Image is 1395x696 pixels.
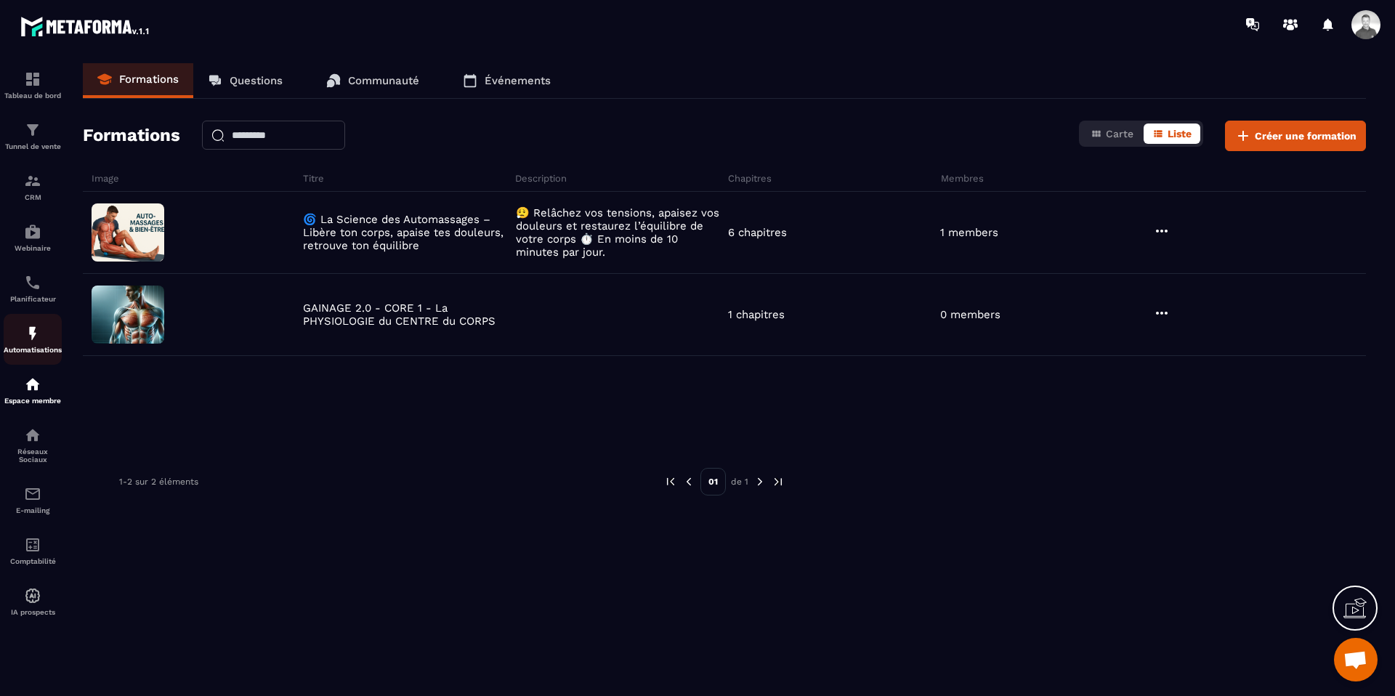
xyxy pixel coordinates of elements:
a: Formations [83,63,193,98]
a: Communauté [312,63,434,98]
img: email [24,485,41,503]
h6: Titre [303,173,512,184]
img: scheduler [24,274,41,291]
img: next [772,475,785,488]
p: Formations [119,73,179,86]
a: schedulerschedulerPlanificateur [4,263,62,314]
p: CRM [4,193,62,201]
img: next [753,475,767,488]
p: 6 chapitres [728,226,787,239]
p: 😮‍💨 Relâchez vos tensions, apaisez vos douleurs et restaurez l’équilibre de votre corps ⏱️ En moi... [516,206,721,259]
span: Créer une formation [1255,129,1356,143]
a: Événements [448,63,565,98]
button: Liste [1144,124,1200,144]
p: Automatisations [4,346,62,354]
p: 1 members [940,226,998,239]
p: 1 chapitres [728,308,785,321]
a: formationformationTableau de bord [4,60,62,110]
p: 1-2 sur 2 éléments [119,477,198,487]
img: formation [24,121,41,139]
p: 01 [700,468,726,495]
h6: Image [92,173,299,184]
p: E-mailing [4,506,62,514]
p: 🌀 La Science des Automassages – Libère ton corps, apaise tes douleurs, retrouve ton équilibre [303,213,508,252]
h6: Description [515,173,724,184]
button: Créer une formation [1225,121,1366,151]
a: Ouvrir le chat [1334,638,1378,681]
p: Tunnel de vente [4,142,62,150]
a: formationformationTunnel de vente [4,110,62,161]
p: IA prospects [4,608,62,616]
p: Espace membre [4,397,62,405]
img: prev [682,475,695,488]
p: Réseaux Sociaux [4,448,62,464]
p: de 1 [731,476,748,487]
img: prev [664,475,677,488]
a: social-networksocial-networkRéseaux Sociaux [4,416,62,474]
span: Liste [1168,128,1192,139]
a: Questions [193,63,297,98]
a: automationsautomationsWebinaire [4,212,62,263]
img: automations [24,376,41,393]
p: GAINAGE 2.0 - CORE 1 - La PHYSIOLOGIE du CENTRE du CORPS [303,302,508,328]
p: Événements [485,74,551,87]
p: Communauté [348,74,419,87]
p: 0 members [940,308,1000,321]
p: Comptabilité [4,557,62,565]
img: logo [20,13,151,39]
button: Carte [1082,124,1142,144]
img: automations [24,223,41,240]
span: Carte [1106,128,1133,139]
img: social-network [24,426,41,444]
img: formation-background [92,286,164,344]
img: formation-background [92,203,164,262]
img: formation [24,172,41,190]
a: automationsautomationsAutomatisations [4,314,62,365]
a: accountantaccountantComptabilité [4,525,62,576]
a: emailemailE-mailing [4,474,62,525]
p: Questions [230,74,283,87]
p: Webinaire [4,244,62,252]
a: formationformationCRM [4,161,62,212]
p: Planificateur [4,295,62,303]
h2: Formations [83,121,180,151]
h6: Membres [941,173,1150,184]
h6: Chapitres [728,173,937,184]
img: accountant [24,536,41,554]
img: automations [24,325,41,342]
p: Tableau de bord [4,92,62,100]
img: automations [24,587,41,604]
img: formation [24,70,41,88]
a: automationsautomationsEspace membre [4,365,62,416]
